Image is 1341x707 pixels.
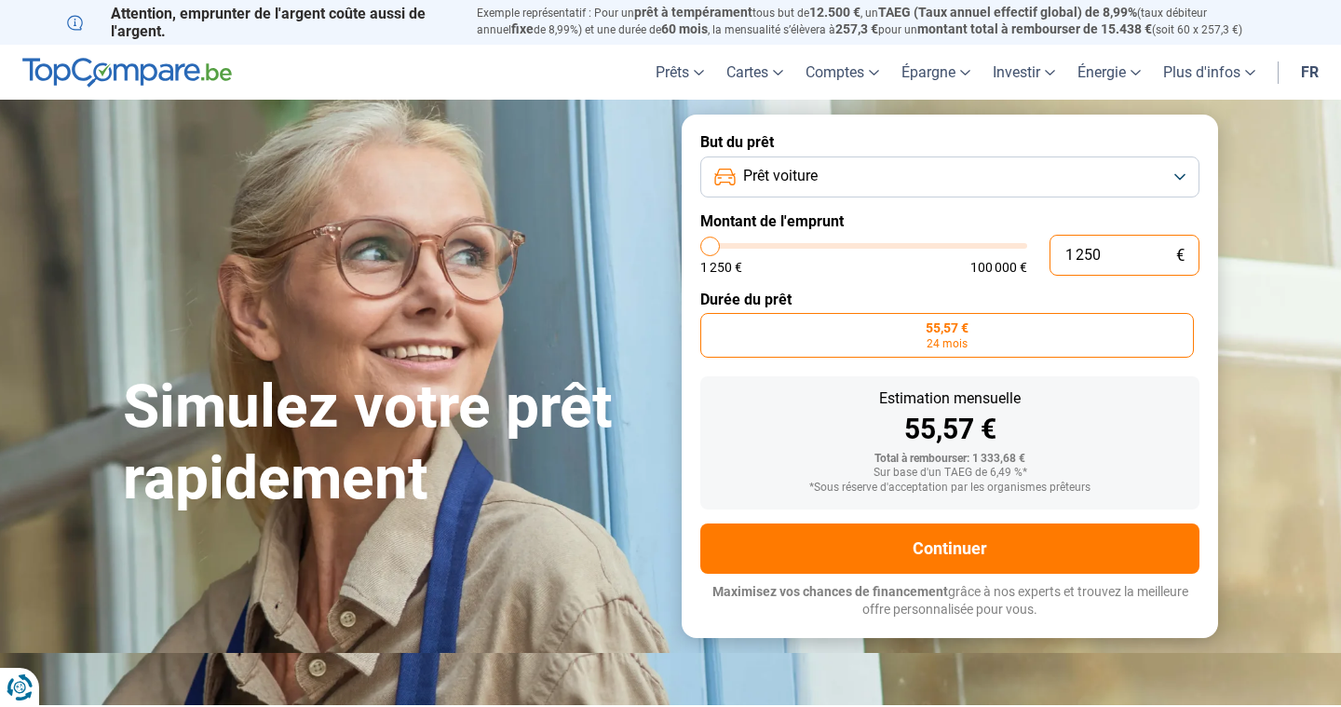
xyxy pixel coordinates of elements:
span: montant total à rembourser de 15.438 € [917,21,1152,36]
button: Prêt voiture [700,156,1199,197]
span: 55,57 € [926,321,968,334]
img: TopCompare [22,58,232,88]
span: 60 mois [661,21,708,36]
span: Prêt voiture [743,166,818,186]
span: 24 mois [927,338,968,349]
span: € [1176,248,1185,264]
div: 55,57 € [715,415,1185,443]
label: Montant de l'emprunt [700,212,1199,230]
div: *Sous réserve d'acceptation par les organismes prêteurs [715,482,1185,495]
div: Sur base d'un TAEG de 6,49 %* [715,467,1185,480]
span: Maximisez vos chances de financement [712,584,948,599]
div: Estimation mensuelle [715,391,1185,406]
a: Comptes [794,45,890,100]
a: Investir [982,45,1066,100]
a: Cartes [715,45,794,100]
label: Durée du prêt [700,291,1199,308]
a: Épargne [890,45,982,100]
label: But du prêt [700,133,1199,151]
h1: Simulez votre prêt rapidement [123,372,659,515]
span: prêt à tempérament [634,5,752,20]
p: grâce à nos experts et trouvez la meilleure offre personnalisée pour vous. [700,583,1199,619]
p: Attention, emprunter de l'argent coûte aussi de l'argent. [67,5,454,40]
div: Total à rembourser: 1 333,68 € [715,453,1185,466]
a: fr [1290,45,1330,100]
span: 257,3 € [835,21,878,36]
p: Exemple représentatif : Pour un tous but de , un (taux débiteur annuel de 8,99%) et une durée de ... [477,5,1274,38]
span: 100 000 € [970,261,1027,274]
span: fixe [511,21,534,36]
a: Prêts [644,45,715,100]
span: 12.500 € [809,5,860,20]
span: TAEG (Taux annuel effectif global) de 8,99% [878,5,1137,20]
a: Plus d'infos [1152,45,1266,100]
span: 1 250 € [700,261,742,274]
button: Continuer [700,523,1199,574]
a: Énergie [1066,45,1152,100]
